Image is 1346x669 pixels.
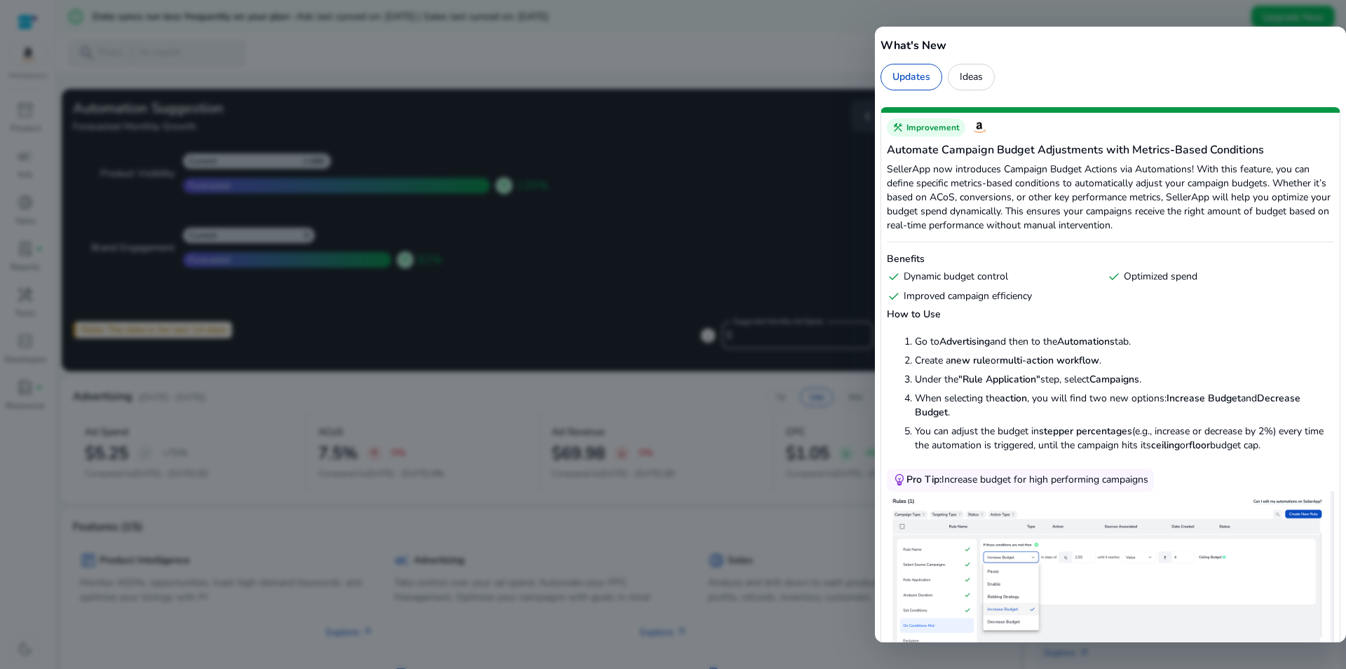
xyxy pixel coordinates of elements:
[971,119,988,136] img: Amazon
[887,142,1334,158] h5: Automate Campaign Budget Adjustments with Metrics-Based Conditions
[892,473,906,487] span: emoji_objects
[915,335,1334,349] li: Go to and then to the tab.
[887,270,901,284] span: check
[951,354,991,367] strong: new rule
[887,289,1101,303] div: Improved campaign efficiency
[939,335,990,348] strong: Advertising
[1189,439,1210,452] strong: floor
[1107,270,1121,284] span: check
[892,122,904,133] span: construction
[1000,392,1027,405] strong: action
[906,122,960,133] span: Improvement
[887,270,1101,284] div: Dynamic budget control
[1151,439,1180,452] strong: ceiling
[915,392,1334,420] li: When selecting the , you will find two new options: and .
[906,473,941,486] span: Pro Tip:
[887,163,1334,233] p: SellerApp now introduces Campaign Budget Actions via Automations! With this feature, you can defi...
[1057,335,1115,348] strong: Automations
[958,373,1040,386] strong: "Rule Application"
[906,473,1148,487] div: Increase budget for high performing campaigns
[1000,354,1099,367] strong: multi-action workflow
[1167,392,1241,405] strong: Increase Budget
[915,354,1334,368] li: Create a or .
[887,491,1334,668] img: Automate Campaign Budget Adjustments with Metrics-Based Conditions
[887,289,901,303] span: check
[915,392,1300,419] strong: Decrease Budget
[881,64,942,90] div: Updates
[881,37,1340,54] h5: What's New
[887,308,1334,322] h6: How to Use
[1107,270,1321,284] div: Optimized spend
[948,64,995,90] div: Ideas
[1039,425,1132,438] strong: stepper percentages
[915,425,1334,453] li: You can adjust the budget in (e.g., increase or decrease by 2%) every time the automation is trig...
[1089,373,1139,386] strong: Campaigns
[887,252,1334,266] h6: Benefits
[915,373,1334,387] li: Under the step, select .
